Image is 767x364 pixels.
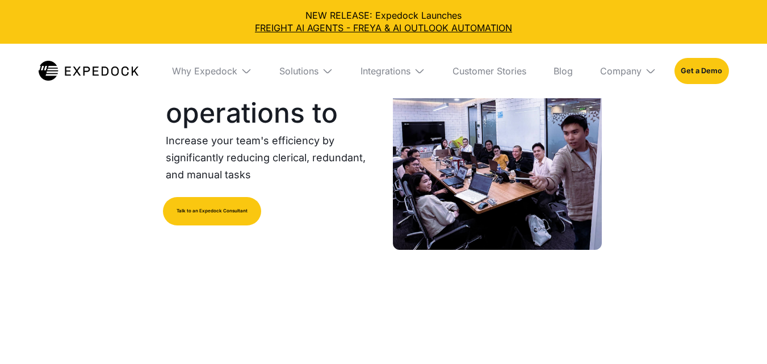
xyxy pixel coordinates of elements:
[166,132,375,183] p: Increase your team's efficiency by significantly reducing clerical, redundant, and manual tasks
[600,65,642,77] div: Company
[172,65,237,77] div: Why Expedock
[270,44,342,98] div: Solutions
[361,65,410,77] div: Integrations
[9,9,758,35] div: NEW RELEASE: Expedock Launches
[591,44,665,98] div: Company
[351,44,434,98] div: Integrations
[279,65,318,77] div: Solutions
[443,44,535,98] a: Customer Stories
[544,44,582,98] a: Blog
[9,22,758,34] a: FREIGHT AI AGENTS - FREYA & AI OUTLOOK AUTOMATION
[163,197,261,225] a: Talk to an Expedock Consultant
[163,44,261,98] div: Why Expedock
[674,58,728,84] a: Get a Demo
